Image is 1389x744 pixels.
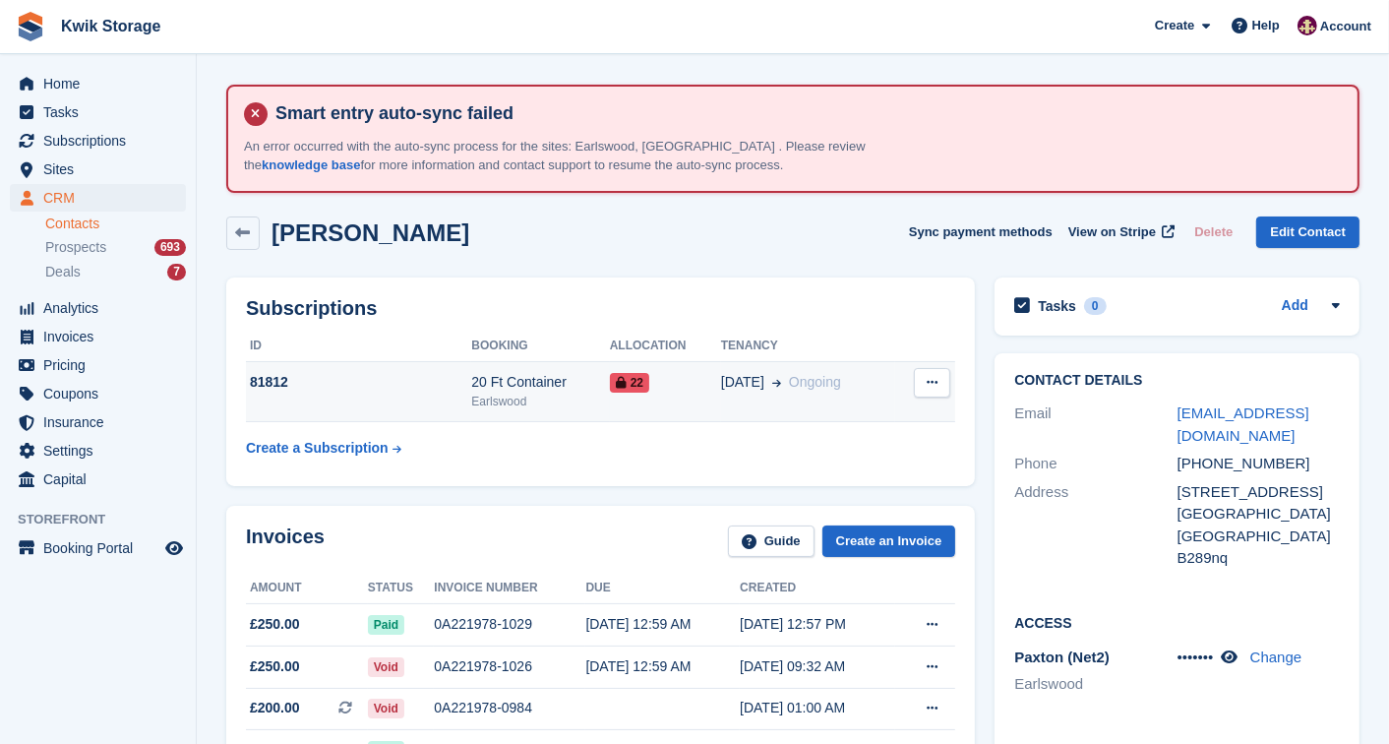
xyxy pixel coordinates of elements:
span: Prospects [45,238,106,257]
th: Created [740,573,895,604]
th: Amount [246,573,368,604]
span: Coupons [43,380,161,407]
th: Due [585,573,740,604]
a: menu [10,98,186,126]
span: Pricing [43,351,161,379]
span: Tasks [43,98,161,126]
a: Guide [728,526,815,558]
a: Create an Invoice [822,526,956,558]
th: Booking [471,331,609,362]
span: Void [368,657,404,677]
a: Edit Contact [1256,217,1359,249]
span: £200.00 [250,698,300,718]
a: menu [10,437,186,465]
div: Email [1014,403,1177,447]
th: Invoice number [434,573,585,604]
span: Settings [43,437,161,465]
span: £250.00 [250,656,300,677]
a: menu [10,127,186,155]
p: An error occurred with the auto-sync process for the sites: Earlswood, [GEOGRAPHIC_DATA] . Please... [244,137,933,175]
span: Sites [43,155,161,183]
span: Deals [45,263,81,281]
h2: Invoices [246,526,325,558]
a: menu [10,534,186,562]
span: Subscriptions [43,127,161,155]
button: Delete [1186,217,1240,249]
th: Tenancy [721,331,895,362]
div: 20 Ft Container [471,372,609,393]
span: Invoices [43,323,161,350]
a: menu [10,323,186,350]
div: Earlswood [471,393,609,410]
h2: Subscriptions [246,297,955,320]
img: ellie tragonette [1298,16,1317,35]
a: Deals 7 [45,262,186,282]
div: Address [1014,481,1177,570]
img: stora-icon-8386f47178a22dfd0bd8f6a31ec36ba5ce8667c1dd55bd0f319d3a0aa187defe.svg [16,12,45,41]
button: Sync payment methods [909,217,1053,249]
div: 693 [154,239,186,256]
div: Phone [1014,453,1177,475]
a: Kwik Storage [53,10,168,42]
div: [DATE] 12:57 PM [740,614,895,635]
div: 0A221978-1029 [434,614,585,635]
div: [DATE] 09:32 AM [740,656,895,677]
div: 81812 [246,372,471,393]
div: [GEOGRAPHIC_DATA] [1178,503,1340,526]
a: menu [10,380,186,407]
div: [DATE] 12:59 AM [585,614,740,635]
span: ••••••• [1178,649,1214,665]
div: Create a Subscription [246,438,389,459]
span: £250.00 [250,614,300,635]
a: Preview store [162,536,186,560]
a: Change [1250,649,1302,665]
a: Create a Subscription [246,430,401,466]
span: Account [1320,17,1371,36]
span: Booking Portal [43,534,161,562]
th: ID [246,331,471,362]
a: menu [10,184,186,212]
span: Help [1252,16,1280,35]
h2: Tasks [1038,297,1076,315]
a: menu [10,465,186,493]
span: Capital [43,465,161,493]
li: Earlswood [1014,673,1177,696]
span: Paxton (Net2) [1014,649,1110,665]
a: menu [10,294,186,322]
a: Contacts [45,215,186,233]
span: Void [368,699,404,718]
div: 7 [167,264,186,280]
div: [GEOGRAPHIC_DATA] [1178,526,1340,548]
span: Create [1155,16,1194,35]
div: [DATE] 12:59 AM [585,656,740,677]
h2: [PERSON_NAME] [272,219,469,246]
a: menu [10,70,186,97]
span: Ongoing [789,374,841,390]
a: View on Stripe [1060,217,1179,249]
h4: Smart entry auto-sync failed [268,102,1342,125]
div: 0A221978-0984 [434,698,585,718]
span: 22 [610,373,649,393]
span: Paid [368,615,404,635]
span: CRM [43,184,161,212]
a: menu [10,351,186,379]
th: Allocation [610,331,721,362]
div: 0A221978-1026 [434,656,585,677]
div: B289nq [1178,547,1340,570]
th: Status [368,573,435,604]
span: Storefront [18,510,196,529]
a: knowledge base [262,157,360,172]
span: View on Stripe [1068,222,1156,242]
a: Add [1282,295,1308,318]
h2: Access [1014,612,1340,632]
div: [DATE] 01:00 AM [740,698,895,718]
span: Insurance [43,408,161,436]
span: Analytics [43,294,161,322]
div: [PHONE_NUMBER] [1178,453,1340,475]
a: Prospects 693 [45,237,186,258]
h2: Contact Details [1014,373,1340,389]
span: Home [43,70,161,97]
a: [EMAIL_ADDRESS][DOMAIN_NAME] [1178,404,1309,444]
span: [DATE] [721,372,764,393]
div: [STREET_ADDRESS] [1178,481,1340,504]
